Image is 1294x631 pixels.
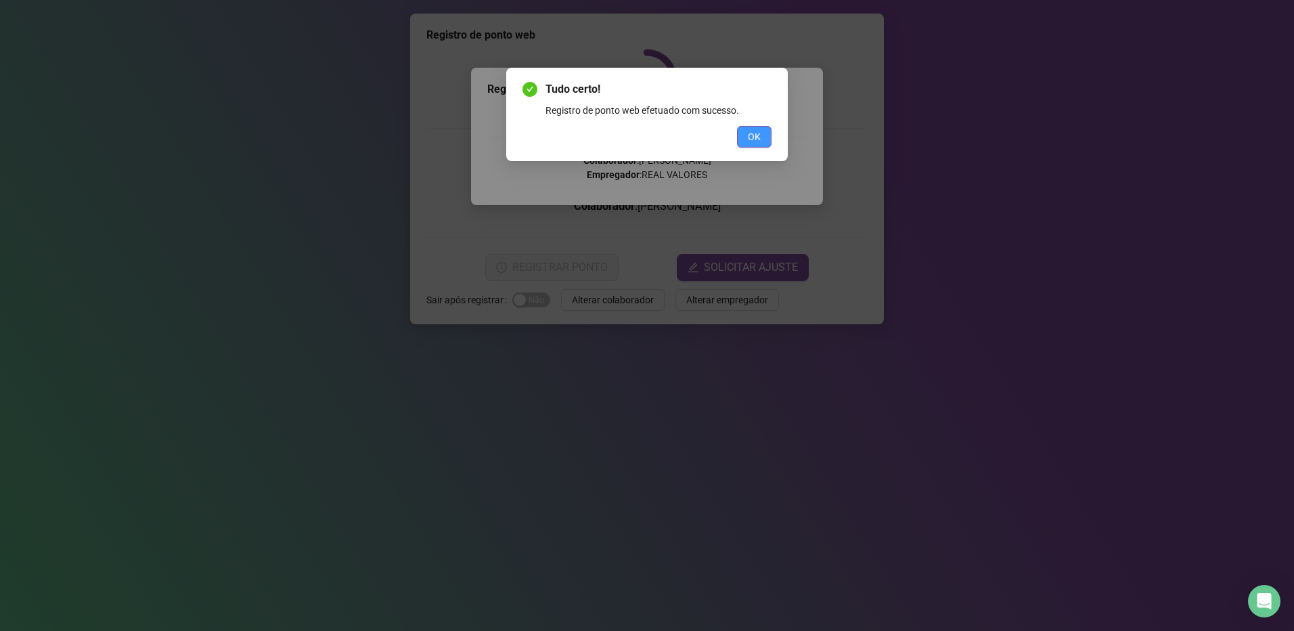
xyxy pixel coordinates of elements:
[545,103,772,118] div: Registro de ponto web efetuado com sucesso.
[1248,585,1280,617] div: Open Intercom Messenger
[522,82,537,97] span: check-circle
[545,81,772,97] span: Tudo certo!
[737,126,772,148] button: OK
[748,129,761,144] span: OK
